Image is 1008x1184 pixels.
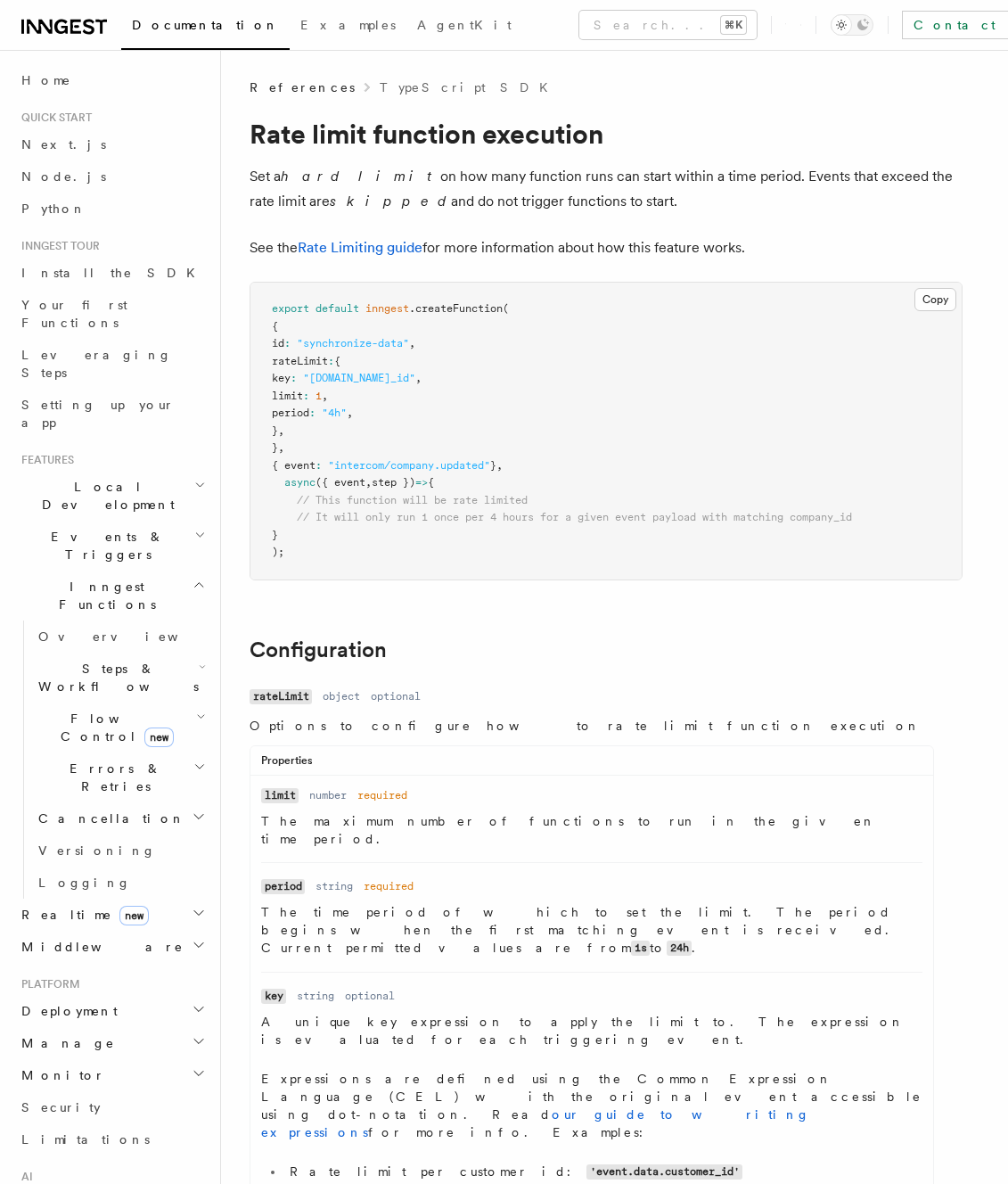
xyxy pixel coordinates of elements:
[278,441,284,454] span: ,
[272,529,278,541] span: }
[261,1013,922,1048] p: A unique key expression to apply the limit to. The expression is evaluated for each triggering ev...
[38,629,222,644] span: Overview
[284,1163,922,1181] li: Rate limit per customer id:
[284,476,316,489] span: async
[415,476,428,489] span: =>
[364,879,414,893] dd: required
[14,906,149,924] span: Realtime
[417,18,512,32] span: AgentKit
[272,337,284,349] span: id
[14,1091,209,1123] a: Security
[272,355,328,367] span: rateLimit
[303,390,309,402] span: :
[31,660,199,695] span: Steps & Workflows
[409,337,415,349] span: ,
[261,879,305,894] code: period
[14,339,209,389] a: Leveraging Steps
[261,1070,922,1141] p: Expressions are defined using the Common Expression Language (CEL) with the original event access...
[290,5,406,48] a: Examples
[261,989,286,1004] code: key
[831,14,873,36] button: Toggle dark mode
[14,1170,33,1184] span: AI
[322,407,347,419] span: "4h"
[261,788,299,803] code: limit
[297,494,528,506] span: // This function will be rate limited
[371,689,421,703] dd: optional
[272,546,284,558] span: );
[21,1100,101,1114] span: Security
[14,289,209,339] a: Your first Functions
[272,390,303,402] span: limit
[132,18,279,32] span: Documentation
[409,302,503,315] span: .createFunction
[14,571,209,621] button: Inngest Functions
[322,390,328,402] span: ,
[14,977,80,991] span: Platform
[298,239,422,256] a: Rate Limiting guide
[14,160,209,193] a: Node.js
[272,424,278,437] span: }
[261,903,922,958] p: The time period of which to set the limit. The period begins when the first matching event is rec...
[372,476,415,489] span: step })
[14,1002,118,1020] span: Deployment
[490,459,496,472] span: }
[278,424,284,437] span: ,
[14,1027,209,1059] button: Manage
[586,1164,742,1180] code: 'event.data.customer_id'
[291,372,297,384] span: :
[250,753,933,776] div: Properties
[14,193,209,225] a: Python
[14,1034,115,1052] span: Manage
[631,941,650,956] code: 1s
[316,390,322,402] span: 1
[38,843,156,858] span: Versioning
[721,16,746,34] kbd: ⌘K
[316,879,353,893] dd: string
[250,164,963,214] p: Set a on how many function runs can start within a time period. Events that exceed the rate limit...
[14,528,194,563] span: Events & Triggers
[316,459,322,472] span: :
[347,407,353,419] span: ,
[250,717,934,735] p: Options to configure how to rate limit function execution
[21,201,86,216] span: Python
[330,193,451,210] em: skipped
[14,64,209,96] a: Home
[14,521,209,571] button: Events & Triggers
[14,578,193,613] span: Inngest Functions
[380,78,559,96] a: TypeScript SDK
[14,1123,209,1155] a: Limitations
[496,459,503,472] span: ,
[300,18,396,32] span: Examples
[31,802,209,835] button: Cancellation
[406,5,522,48] a: AgentKit
[281,168,440,185] em: hard limit
[261,1107,810,1139] a: our guide to writing expressions
[14,257,209,289] a: Install the SDK
[14,931,209,963] button: Middleware
[14,478,194,514] span: Local Development
[21,71,71,89] span: Home
[31,810,185,827] span: Cancellation
[38,876,131,890] span: Logging
[14,389,209,439] a: Setting up your app
[31,760,193,795] span: Errors & Retries
[667,941,692,956] code: 24h
[297,989,334,1003] dd: string
[303,372,415,384] span: "[DOMAIN_NAME]_id"
[31,867,209,899] a: Logging
[345,989,395,1003] dd: optional
[272,302,309,315] span: export
[21,1132,150,1147] span: Limitations
[31,653,209,703] button: Steps & Workflows
[31,752,209,802] button: Errors & Retries
[365,302,409,315] span: inngest
[14,938,184,956] span: Middleware
[14,621,209,899] div: Inngest Functions
[272,320,278,333] span: {
[119,906,149,925] span: new
[428,476,434,489] span: {
[503,302,509,315] span: (
[121,5,290,50] a: Documentation
[914,288,956,311] button: Copy
[21,169,106,184] span: Node.js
